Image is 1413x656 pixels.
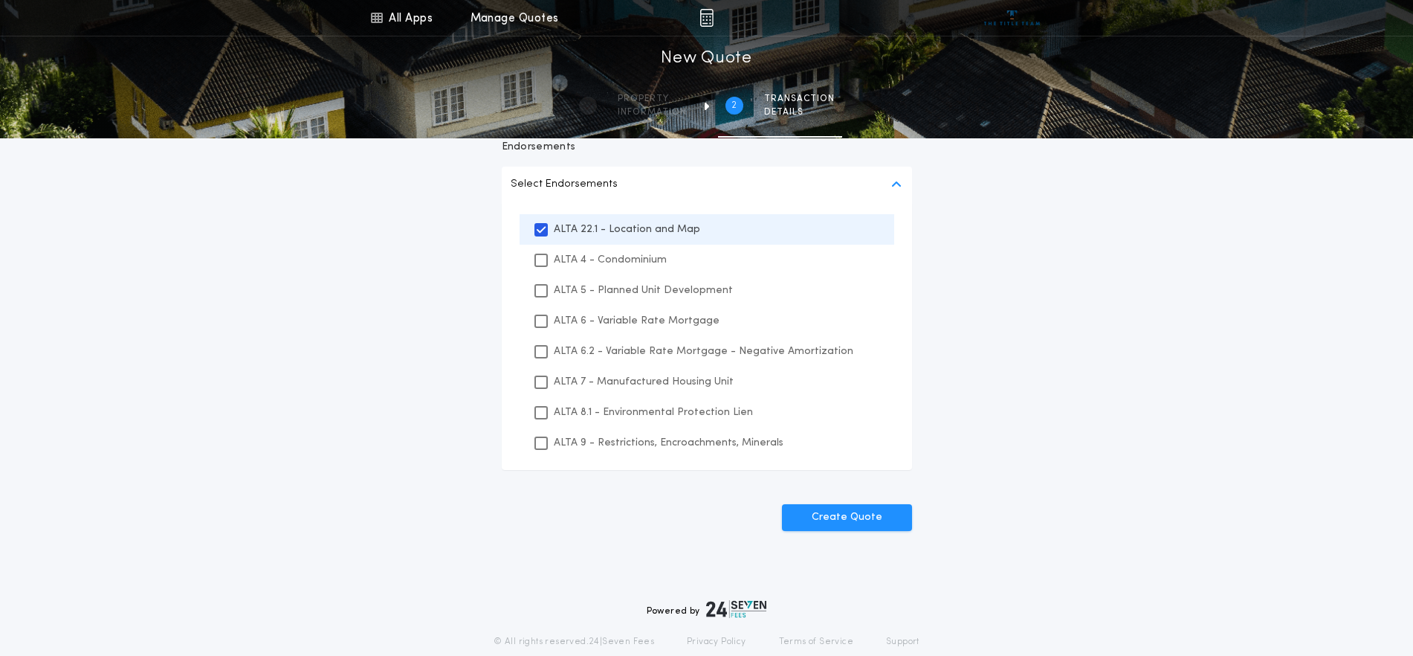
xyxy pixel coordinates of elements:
[706,600,767,618] img: logo
[554,313,720,329] p: ALTA 6 - Variable Rate Mortgage
[699,9,714,27] img: img
[554,252,667,268] p: ALTA 4 - Condominium
[782,504,912,531] button: Create Quote
[554,374,734,390] p: ALTA 7 - Manufactured Housing Unit
[502,202,912,470] ul: Select Endorsements
[779,636,853,648] a: Terms of Service
[554,405,753,420] p: ALTA 8.1 - Environmental Protection Lien
[618,93,687,105] span: Property
[764,106,835,118] span: details
[647,600,767,618] div: Powered by
[494,636,654,648] p: © All rights reserved. 24|Seven Fees
[687,636,746,648] a: Privacy Policy
[661,47,751,71] h1: New Quote
[618,106,687,118] span: information
[502,167,912,202] button: Select Endorsements
[554,435,783,451] p: ALTA 9 - Restrictions, Encroachments, Minerals
[554,222,700,237] p: ALTA 22.1 - Location and Map
[764,93,835,105] span: Transaction
[731,100,737,112] h2: 2
[984,10,1040,25] img: vs-icon
[886,636,919,648] a: Support
[502,140,912,155] p: Endorsements
[511,176,618,193] p: Select Endorsements
[554,283,733,298] p: ALTA 5 - Planned Unit Development
[554,344,853,359] p: ALTA 6.2 - Variable Rate Mortgage - Negative Amortization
